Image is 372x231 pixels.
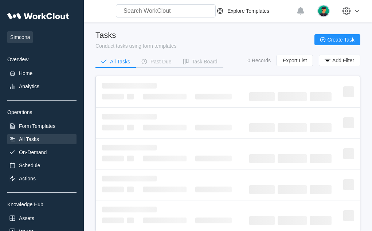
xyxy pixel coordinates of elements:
span: ‌ [278,92,307,101]
a: Analytics [7,81,77,91]
a: Actions [7,173,77,184]
div: Assets [19,215,34,221]
span: Add Filter [332,58,354,63]
span: ‌ [195,94,232,99]
div: Operations [7,109,77,115]
span: ‌ [195,187,232,192]
div: Form Templates [19,123,55,129]
span: ‌ [195,125,232,130]
span: ‌ [143,156,187,161]
div: On-Demand [19,149,47,155]
span: ‌ [127,156,134,161]
button: Past Due [136,56,177,67]
span: ‌ [102,176,157,181]
span: ‌ [249,216,275,225]
span: ‌ [278,154,307,163]
div: Task Board [192,59,218,64]
img: user.png [317,5,330,17]
span: ‌ [343,86,354,97]
span: ‌ [127,94,134,99]
button: Add Filter [319,55,360,66]
span: ‌ [343,117,354,128]
div: Schedule [19,163,40,168]
div: Conduct tasks using form templates [95,43,177,49]
span: Simcona [7,31,33,43]
a: All Tasks [7,134,77,144]
a: On-Demand [7,147,77,157]
span: ‌ [310,185,332,194]
div: 0 Records [247,58,271,63]
span: ‌ [195,156,232,161]
span: ‌ [278,185,307,194]
span: ‌ [102,207,157,212]
button: Export List [277,55,313,66]
span: ‌ [310,92,332,101]
span: ‌ [127,187,134,192]
span: ‌ [343,210,354,221]
div: All Tasks [19,136,39,142]
div: Explore Templates [227,8,269,14]
span: ‌ [143,187,187,192]
span: ‌ [102,156,124,161]
button: Create Task [314,34,360,45]
span: ‌ [343,179,354,190]
span: ‌ [195,218,232,223]
a: Home [7,68,77,78]
span: ‌ [143,125,187,130]
span: ‌ [102,145,157,150]
span: ‌ [127,125,134,130]
span: ‌ [102,94,124,99]
span: ‌ [278,216,307,225]
span: ‌ [310,216,332,225]
span: ‌ [102,218,124,223]
span: Export List [283,58,307,63]
span: ‌ [249,123,275,132]
span: ‌ [102,114,157,120]
span: ‌ [102,83,157,89]
div: Actions [19,176,36,181]
a: Schedule [7,160,77,171]
button: All Tasks [95,56,136,67]
div: Tasks [95,31,177,40]
a: Form Templates [7,121,77,131]
span: ‌ [249,154,275,163]
span: ‌ [102,187,124,192]
span: ‌ [143,218,187,223]
span: ‌ [127,218,134,223]
span: ‌ [343,148,354,159]
button: Task Board [177,56,223,67]
div: Overview [7,56,77,62]
input: Search WorkClout [116,4,216,17]
span: ‌ [249,185,275,194]
div: Knowledge Hub [7,201,77,207]
div: Analytics [19,83,39,89]
span: ‌ [102,125,124,130]
span: ‌ [310,154,332,163]
div: Past Due [150,59,172,64]
span: ‌ [249,92,275,101]
div: All Tasks [110,59,130,64]
a: Assets [7,213,77,223]
a: Explore Templates [216,7,293,15]
span: Create Task [328,37,355,42]
span: ‌ [278,123,307,132]
span: ‌ [143,94,187,99]
span: ‌ [310,123,332,132]
div: Home [19,70,32,76]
